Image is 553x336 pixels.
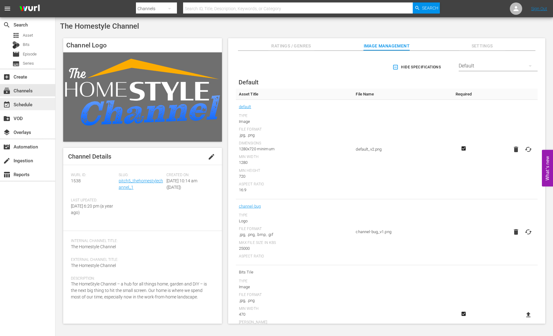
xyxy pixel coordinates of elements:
[451,89,476,100] th: Required
[363,42,410,50] span: Image Management
[239,268,350,276] span: Bits Tile
[239,279,350,284] div: Type
[71,198,116,203] span: Last Updated:
[239,155,350,160] div: Min Width
[239,182,350,187] div: Aspect Ratio
[3,21,10,29] span: Search
[239,141,350,146] div: Dimensions
[239,245,350,252] div: 25000
[15,2,44,16] img: ans4CAIJ8jUAAAAAAAAAAAAAAAAAAAAAAAAgQb4GAAAAAAAAAAAAAAAAAAAAAAAAJMjXAAAAAAAAAAAAAAAAAAAAAAAAgAT5G...
[63,52,222,141] img: The Homestyle Channel
[353,100,451,199] td: default_v2.png
[422,2,438,14] span: Search
[3,101,10,108] span: Schedule
[239,187,350,193] div: 16:9
[531,6,547,11] a: Sign Out
[71,257,211,262] span: External Channel Title:
[239,284,350,290] div: Image
[12,32,20,39] span: Asset
[239,241,350,245] div: Max File Size In Kbs
[3,171,10,178] span: Reports
[208,153,215,160] span: edit
[23,60,34,67] span: Series
[239,232,350,238] div: .jpg, .png, .bmp, .gif
[239,79,259,86] span: Default
[71,178,81,183] span: 1538
[204,149,219,164] button: edit
[166,178,197,190] span: [DATE] 10:14 am ([DATE])
[353,199,451,265] td: channel-bug_v1.png
[63,38,222,52] h4: Channel Logo
[391,59,443,76] button: Hide Specifications
[3,143,10,151] span: Automation
[460,146,467,151] svg: Required
[239,114,350,119] div: Type
[12,41,20,49] div: Bits
[60,22,139,30] span: The Homestyle Channel
[239,306,350,311] div: Min Width
[413,2,440,14] button: Search
[353,89,451,100] th: File Name
[239,254,350,259] div: Aspect Ratio
[4,5,11,12] span: menu
[239,298,350,304] div: .jpg, .png
[268,42,314,50] span: Ratings / Genres
[394,64,441,71] span: Hide Specifications
[119,173,163,178] span: Slug:
[460,311,467,317] svg: Required
[239,293,350,298] div: File Format
[3,129,10,136] span: Overlays
[23,32,33,38] span: Asset
[71,204,113,215] span: [DATE] 6:20 pm (a year ago)
[12,51,20,58] span: Episode
[239,160,350,166] div: 1280
[239,168,350,173] div: Min Height
[239,213,350,218] div: Type
[239,103,251,111] a: default
[3,115,10,122] span: VOD
[12,60,20,67] span: Series
[239,146,350,152] div: 1280x720 minimum
[239,311,350,318] div: 470
[239,227,350,232] div: File Format
[239,173,350,180] div: 720
[459,57,538,75] div: Default
[542,150,553,186] button: Open Feedback Widget
[71,281,207,299] span: The HomeStyle Channel – a hub for all things home, garden and DIY – is the next big thing to hit ...
[71,239,211,244] span: Internal Channel Title:
[239,218,350,224] div: Logo
[68,153,111,160] span: Channel Details
[459,42,505,50] span: Settings
[71,244,116,249] span: The Homestyle Channel
[71,173,116,178] span: Wurl ID:
[239,127,350,132] div: File Format
[3,157,10,164] span: Ingestion
[3,73,10,81] span: Create
[239,132,350,138] div: .jpg, .png
[71,276,211,281] span: Description:
[166,173,211,178] span: Created On:
[23,42,30,48] span: Bits
[71,263,116,268] span: The Homestyle Channel
[3,87,10,95] span: Channels
[239,119,350,125] div: Image
[119,178,163,190] a: pitch5_thehomestylechannel_1
[239,202,261,210] a: channel-bug
[239,320,350,325] div: [PERSON_NAME]
[236,89,353,100] th: Asset Title
[23,51,37,57] span: Episode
